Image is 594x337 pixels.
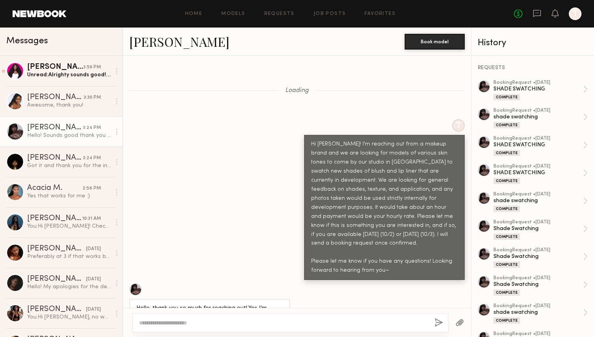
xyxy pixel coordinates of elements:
a: bookingRequest •[DATE]Shade SwatchingComplete [493,276,588,296]
div: SHADE SWATCHING [493,169,583,177]
a: bookingRequest •[DATE]SHADE SWATCHINGComplete [493,164,588,184]
div: Complete [493,261,520,268]
div: [PERSON_NAME] [27,124,83,132]
div: [PERSON_NAME] [27,306,86,313]
div: booking Request • [DATE] [493,331,583,337]
a: bookingRequest •[DATE]Shade SwatchingComplete [493,248,588,268]
a: Job Posts [313,11,346,17]
div: Complete [493,178,520,184]
div: [PERSON_NAME] [27,215,82,223]
div: [DATE] [86,276,101,283]
div: booking Request • [DATE] [493,108,583,113]
span: Loading [285,87,309,94]
div: shade swatching [493,197,583,204]
div: 2:58 PM [82,185,101,192]
div: Got it and thank you for the information! [27,162,111,169]
div: SHADE SWATCHING [493,85,583,93]
button: Book model [405,34,465,50]
div: Hello! Sounds good thank you 😊 [27,132,111,139]
div: Unread: Alrighty sounds good! Yeah, time frame still works just lmk so I can plan out the rest of... [27,71,111,79]
div: Hello! My apologies for the delayed response. Unfortunately I was available [DATE] and completely... [27,283,111,291]
div: 3:59 PM [83,64,101,71]
div: Complete [493,317,520,324]
div: You: Hi [PERSON_NAME], no worries! We will reach back out for the next one. [27,313,111,321]
span: Messages [6,37,48,46]
div: Complete [493,94,520,100]
a: Models [221,11,245,17]
div: booking Request • [DATE] [493,276,583,281]
div: booking Request • [DATE] [493,248,583,253]
div: 10:31 AM [82,215,101,223]
a: Home [185,11,203,17]
div: 3:24 PM [83,124,101,132]
div: 3:30 PM [84,94,101,101]
div: Hello, thank you so much for reaching out! Yes I’m interested and available:) [136,304,283,322]
div: [DATE] [86,306,101,313]
div: booking Request • [DATE] [493,80,583,85]
div: Complete [493,150,520,156]
a: bookingRequest •[DATE]shade swatchingComplete [493,304,588,324]
a: bookingRequest •[DATE]SHADE SWATCHINGComplete [493,80,588,100]
a: [PERSON_NAME] [129,33,229,50]
div: [PERSON_NAME] [27,275,86,283]
div: Complete [493,234,520,240]
div: [PERSON_NAME] [27,63,83,71]
div: 3:24 PM [83,155,101,162]
div: booking Request • [DATE] [493,164,583,169]
a: bookingRequest •[DATE]SHADE SWATCHINGComplete [493,136,588,156]
div: Complete [493,122,520,128]
div: [PERSON_NAME] [27,245,86,253]
a: Requests [264,11,295,17]
div: REQUESTS [478,65,588,71]
div: Preferably at 3 if that works but I’m flexible [27,253,111,260]
a: Favorites [365,11,396,17]
div: Acacia M. [27,184,82,192]
div: Shade Swatching [493,281,583,288]
div: booking Request • [DATE] [493,220,583,225]
div: [DATE] [86,245,101,253]
div: Hi [PERSON_NAME]! I'm reaching out from a makeup brand and we are looking for models of various s... [311,140,458,275]
div: booking Request • [DATE] [493,304,583,309]
div: [PERSON_NAME] [27,154,83,162]
a: bookingRequest •[DATE]shade swatchingComplete [493,108,588,128]
div: You: Hi [PERSON_NAME]! Checking in to see if you would be available for a swatch test [DATE][DATE... [27,223,111,230]
div: Yes that works for me :) [27,192,111,200]
a: bookingRequest •[DATE]shade swatchingComplete [493,192,588,212]
div: booking Request • [DATE] [493,192,583,197]
div: Complete [493,289,520,296]
div: History [478,39,588,48]
div: shade swatching [493,113,583,121]
div: Awesome, thank you! [27,101,111,109]
div: Shade Swatching [493,253,583,260]
div: SHADE SWATCHING [493,141,583,149]
a: bookingRequest •[DATE]Shade SwatchingComplete [493,220,588,240]
div: Shade Swatching [493,225,583,232]
a: T [569,7,581,20]
div: booking Request • [DATE] [493,136,583,141]
div: Complete [493,206,520,212]
a: Book model [405,38,465,44]
div: [PERSON_NAME] [27,94,84,101]
div: shade swatching [493,309,583,316]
